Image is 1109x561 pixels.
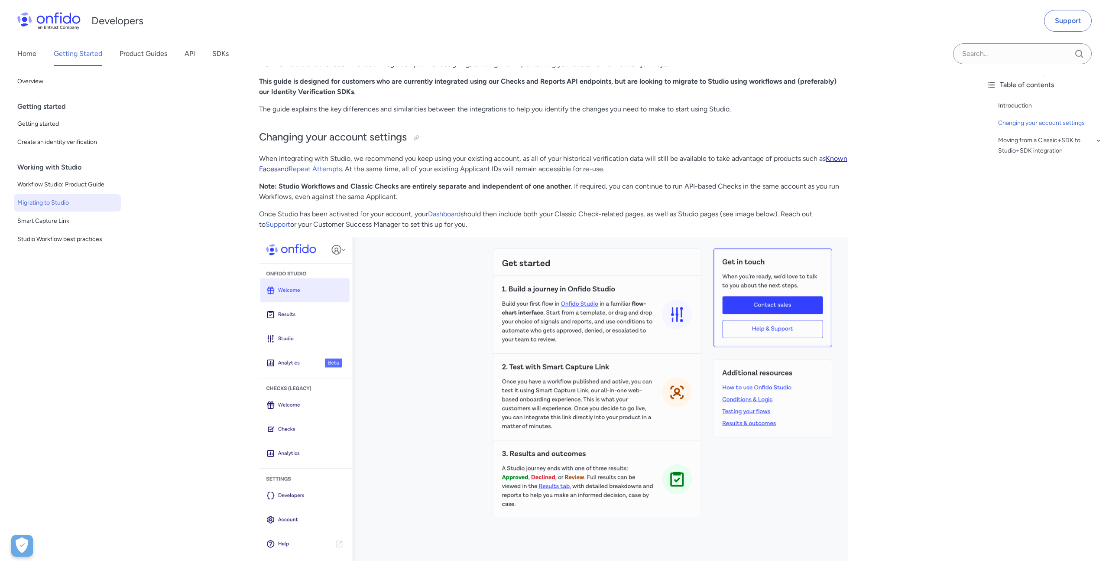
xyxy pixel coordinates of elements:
[17,42,36,66] a: Home
[212,42,229,66] a: SDKs
[14,176,121,193] a: Workflow Studio: Product Guide
[259,104,848,114] p: The guide explains the key differences and similarities between the integrations to help you iden...
[14,73,121,90] a: Overview
[11,535,33,557] div: Cookie Preferences
[17,12,81,29] img: Onfido Logo
[185,42,195,66] a: API
[17,137,117,147] span: Create an identity verification
[259,182,571,190] strong: Note: Studio Workflows and Classic Checks are entirely separate and independent of one another
[428,210,460,218] a: Dashboard
[259,181,848,202] p: . If required, you can continue to run API-based Checks in the same account as you run Workflows,...
[17,98,124,115] div: Getting started
[259,153,848,174] p: When integrating with Studio, we recommend you keep using your existing account, as all of your h...
[259,77,837,96] strong: This guide is designed for customers who are currently integrated using our Checks and Reports AP...
[14,212,121,230] a: Smart Capture Link
[259,76,848,97] p: .
[289,165,342,173] a: Repeat Attempts
[998,101,1102,111] a: Introduction
[14,231,121,248] a: Studio Workflow best practices
[17,216,117,226] span: Smart Capture Link
[266,220,290,228] a: Support
[259,154,847,173] a: Known Faces
[1044,10,1092,32] a: Support
[11,535,33,557] button: Open Preferences
[17,234,117,245] span: Studio Workflow best practices
[953,43,1092,64] input: Onfido search input field
[91,14,143,28] h1: Developers
[986,80,1102,90] div: Table of contents
[14,115,121,133] a: Getting started
[998,135,1102,156] a: Moving from a Classic+SDK to Studio+SDK integration
[259,209,848,230] p: Once Studio has been activated for your account, your should then include both your Classic Check...
[17,159,124,176] div: Working with Studio
[14,134,121,151] a: Create an identity verification
[17,179,117,190] span: Workflow Studio: Product Guide
[998,118,1102,128] a: Changing your account settings
[14,194,121,212] a: Migrating to Studio
[17,198,117,208] span: Migrating to Studio
[17,119,117,129] span: Getting started
[17,76,117,87] span: Overview
[54,42,102,66] a: Getting Started
[120,42,167,66] a: Product Guides
[259,130,848,145] h2: Changing your account settings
